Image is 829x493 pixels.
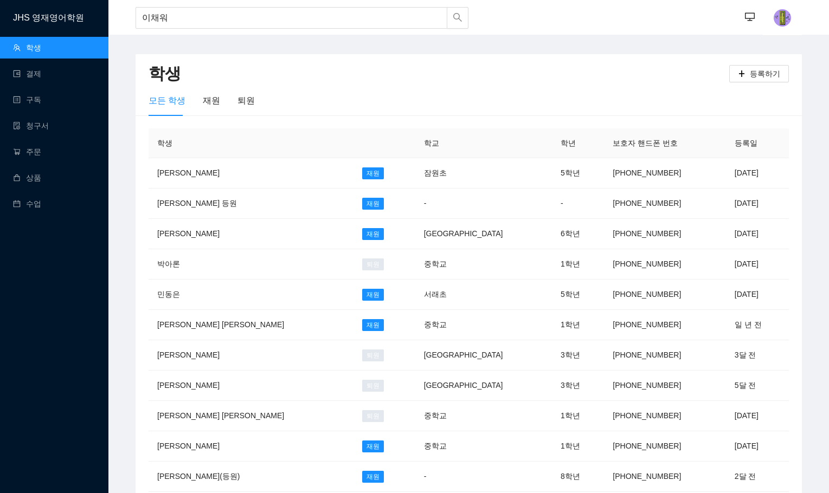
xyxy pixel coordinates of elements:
[604,219,725,249] td: [PHONE_NUMBER]
[362,228,384,240] span: 재원
[604,128,725,158] th: 보호자 핸드폰 번호
[415,340,552,371] td: [GEOGRAPHIC_DATA]
[726,249,789,280] td: [DATE]
[362,198,384,210] span: 재원
[726,340,789,371] td: 3달 전
[362,440,384,452] span: 재원
[726,371,789,401] td: 5달 전
[362,349,384,361] span: 퇴원
[552,340,604,371] td: 3학년
[415,158,552,189] td: 잠원초
[203,94,220,107] div: 재원
[552,249,604,280] td: 1학년
[415,249,552,280] td: 중학교
[13,173,41,182] a: shopping상품
[739,7,761,28] button: desktop
[604,189,725,219] td: [PHONE_NUMBER]
[149,280,354,310] td: 민동은
[415,280,552,310] td: 서래초
[447,7,468,29] button: search
[415,401,552,431] td: 중학교
[362,380,384,392] span: 퇴원
[552,431,604,462] td: 1학년
[415,219,552,249] td: [GEOGRAPHIC_DATA]
[738,70,746,79] span: plus
[415,128,552,158] th: 학교
[726,189,789,219] td: [DATE]
[604,431,725,462] td: [PHONE_NUMBER]
[726,219,789,249] td: [DATE]
[552,310,604,340] td: 1학년
[362,319,384,331] span: 재원
[149,189,354,219] td: [PERSON_NAME] 등원
[552,462,604,492] td: 8학년
[149,249,354,280] td: 박아론
[149,128,354,158] th: 학생
[13,147,41,156] a: shopping-cart주문
[149,462,354,492] td: [PERSON_NAME](등원)
[13,95,41,104] a: profile구독
[552,371,604,401] td: 3학년
[136,7,447,29] input: 학생명 또는 보호자 핸드폰번호로 검색하세요
[745,12,755,23] span: desktop
[362,289,384,301] span: 재원
[149,94,185,107] div: 모든 학생
[604,371,725,401] td: [PHONE_NUMBER]
[552,158,604,189] td: 5학년
[552,219,604,249] td: 6학년
[453,12,462,24] span: search
[149,431,354,462] td: [PERSON_NAME]
[750,68,780,80] span: 등록하기
[362,471,384,483] span: 재원
[13,121,49,130] a: file-done청구서
[362,410,384,422] span: 퇴원
[604,340,725,371] td: [PHONE_NUMBER]
[415,189,552,219] td: -
[415,371,552,401] td: [GEOGRAPHIC_DATA]
[13,199,41,208] a: calendar수업
[604,310,725,340] td: [PHONE_NUMBER]
[13,43,41,52] a: team학생
[729,65,789,82] button: plus등록하기
[149,401,354,431] td: [PERSON_NAME] [PERSON_NAME]
[726,431,789,462] td: [DATE]
[149,63,729,85] h2: 학생
[726,158,789,189] td: [DATE]
[362,258,384,270] span: 퇴원
[415,431,552,462] td: 중학교
[362,167,384,179] span: 재원
[552,401,604,431] td: 1학년
[149,310,354,340] td: [PERSON_NAME] [PERSON_NAME]
[149,219,354,249] td: [PERSON_NAME]
[604,249,725,280] td: [PHONE_NUMBER]
[149,158,354,189] td: [PERSON_NAME]
[149,340,354,371] td: [PERSON_NAME]
[237,94,255,107] div: 퇴원
[726,310,789,340] td: 일 년 전
[415,462,552,492] td: -
[604,401,725,431] td: [PHONE_NUMBER]
[726,401,789,431] td: [DATE]
[13,69,41,78] a: wallet결제
[552,128,604,158] th: 학년
[726,280,789,310] td: [DATE]
[604,280,725,310] td: [PHONE_NUMBER]
[604,462,725,492] td: [PHONE_NUMBER]
[726,128,789,158] th: 등록일
[604,158,725,189] td: [PHONE_NUMBER]
[149,371,354,401] td: [PERSON_NAME]
[552,189,604,219] td: -
[415,310,552,340] td: 중학교
[774,9,791,27] img: photo.jpg
[552,280,604,310] td: 5학년
[726,462,789,492] td: 2달 전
